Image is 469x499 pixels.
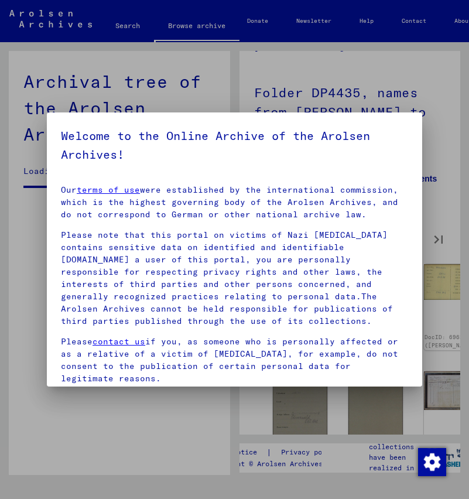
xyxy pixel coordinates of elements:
img: Change consent [418,448,446,476]
div: Change consent [417,447,446,476]
h5: Welcome to the Online Archive of the Arolsen Archives! [61,127,408,164]
p: Please if you, as someone who is personally affected or as a relative of a victim of [MEDICAL_DAT... [61,336,408,385]
a: terms of use [77,184,140,195]
p: Please note that this portal on victims of Nazi [MEDICAL_DATA] contains sensitive data on identif... [61,229,408,327]
p: Our were established by the international commission, which is the highest governing body of the ... [61,184,408,221]
a: contact us [93,336,145,347]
